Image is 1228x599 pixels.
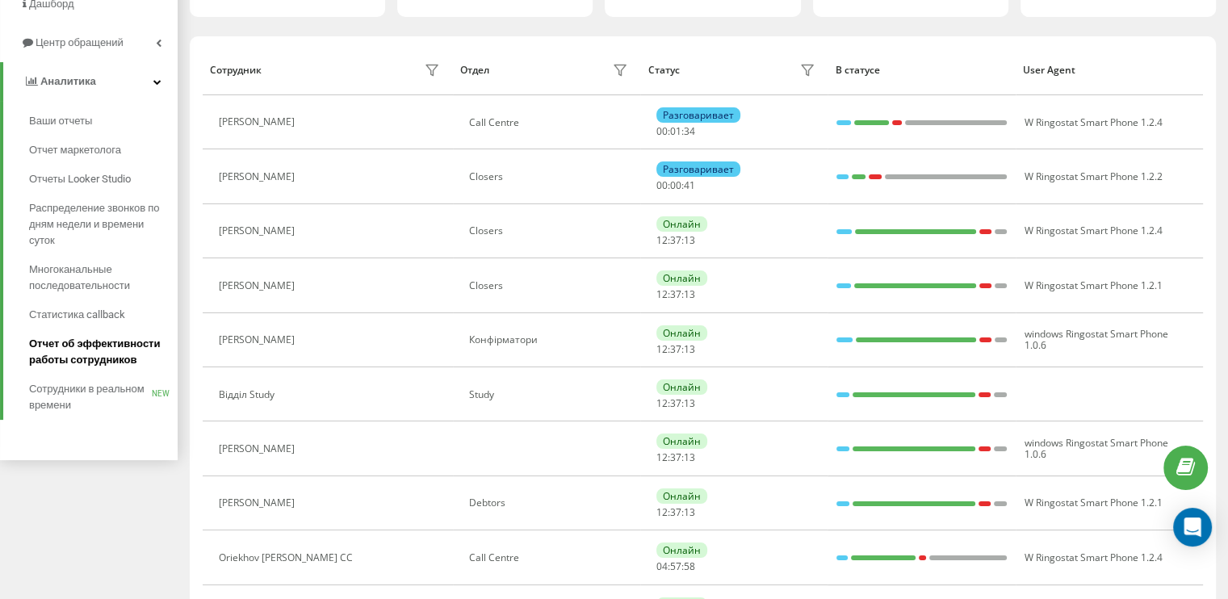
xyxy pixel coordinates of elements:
[1025,436,1168,461] span: windows Ringostat Smart Phone 1.0.6
[656,542,707,558] div: Онлайн
[29,142,121,158] span: Отчет маркетолога
[684,450,695,464] span: 13
[656,488,707,504] div: Онлайн
[656,270,707,286] div: Онлайн
[684,342,695,356] span: 13
[29,113,92,129] span: Ваши отчеты
[656,126,695,137] div: : :
[656,289,695,300] div: : :
[29,171,131,187] span: Отчеты Looker Studio
[40,75,96,87] span: Аналитика
[219,389,279,400] div: Відділ Study
[684,505,695,519] span: 13
[670,559,681,573] span: 57
[656,450,668,464] span: 12
[469,117,631,128] div: Call Centre
[656,342,668,356] span: 12
[684,396,695,410] span: 13
[29,255,178,300] a: Многоканальные последовательности
[656,161,740,177] div: Разговаривает
[656,107,740,123] div: Разговаривает
[656,180,695,191] div: : :
[656,287,668,301] span: 12
[1023,65,1195,76] div: User Agent
[656,344,695,355] div: : :
[656,233,668,247] span: 12
[219,280,299,291] div: [PERSON_NAME]
[1025,224,1163,237] span: W Ringostat Smart Phone 1.2.4
[1025,279,1163,292] span: W Ringostat Smart Phone 1.2.1
[219,171,299,182] div: [PERSON_NAME]
[29,375,178,420] a: Сотрудники в реальном времениNEW
[684,178,695,192] span: 41
[1025,170,1163,183] span: W Ringostat Smart Phone 1.2.2
[29,336,170,368] span: Отчет об эффективности работы сотрудников
[29,329,178,375] a: Отчет об эффективности работы сотрудников
[29,307,125,323] span: Статистика callback
[684,287,695,301] span: 13
[684,233,695,247] span: 13
[469,280,631,291] div: Closers
[656,216,707,232] div: Онлайн
[656,559,668,573] span: 04
[29,300,178,329] a: Статистика callback
[670,287,681,301] span: 37
[670,178,681,192] span: 00
[670,233,681,247] span: 37
[670,396,681,410] span: 37
[670,124,681,138] span: 01
[469,497,631,509] div: Debtors
[219,116,299,128] div: [PERSON_NAME]
[3,62,178,101] a: Аналитика
[469,225,631,237] div: Closers
[656,379,707,395] div: Онлайн
[29,200,170,249] span: Распределение звонков по дням недели и времени суток
[469,334,631,346] div: Конфірматори
[210,65,262,76] div: Сотрудник
[469,171,631,182] div: Closers
[219,497,299,509] div: [PERSON_NAME]
[670,450,681,464] span: 37
[656,124,668,138] span: 00
[29,165,178,194] a: Отчеты Looker Studio
[469,552,631,563] div: Call Centre
[1025,551,1163,564] span: W Ringostat Smart Phone 1.2.4
[670,505,681,519] span: 37
[656,452,695,463] div: : :
[648,65,679,76] div: Статус
[656,505,668,519] span: 12
[29,262,170,294] span: Многоканальные последовательности
[29,194,178,255] a: Распределение звонков по дням недели и времени суток
[219,225,299,237] div: [PERSON_NAME]
[656,398,695,409] div: : :
[656,434,707,449] div: Онлайн
[656,396,668,410] span: 12
[1025,115,1163,129] span: W Ringostat Smart Phone 1.2.4
[656,507,695,518] div: : :
[656,178,668,192] span: 00
[469,389,631,400] div: Study
[36,36,124,48] span: Центр обращений
[219,443,299,454] div: [PERSON_NAME]
[460,65,489,76] div: Отдел
[656,325,707,341] div: Онлайн
[29,381,152,413] span: Сотрудники в реальном времени
[684,559,695,573] span: 58
[29,136,178,165] a: Отчет маркетолога
[29,107,178,136] a: Ваши отчеты
[1173,508,1212,547] div: Open Intercom Messenger
[1025,496,1163,509] span: W Ringostat Smart Phone 1.2.1
[1025,327,1168,352] span: windows Ringostat Smart Phone 1.0.6
[656,561,695,572] div: : :
[219,552,357,563] div: Oriekhov [PERSON_NAME] CC
[684,124,695,138] span: 34
[656,235,695,246] div: : :
[836,65,1008,76] div: В статусе
[670,342,681,356] span: 37
[219,334,299,346] div: [PERSON_NAME]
